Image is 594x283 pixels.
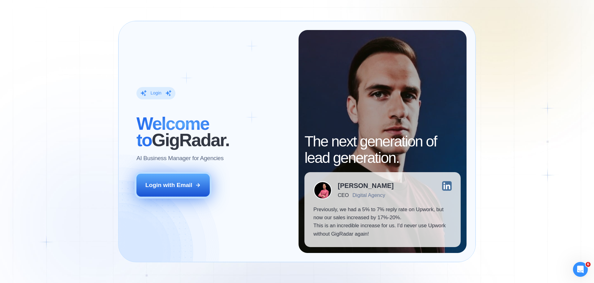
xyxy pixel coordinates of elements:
span: 6 [586,262,591,267]
div: Login with Email [145,181,192,189]
div: Digital Agency [352,192,385,198]
button: Login with Email [136,174,210,197]
span: Welcome to [136,114,209,150]
div: [PERSON_NAME] [338,182,394,189]
div: CEO [338,192,349,198]
p: AI Business Manager for Agencies [136,154,224,162]
p: Previously, we had a 5% to 7% reply rate on Upwork, but now our sales increased by 17%-20%. This ... [313,206,452,238]
iframe: Intercom live chat [573,262,588,277]
div: Login [150,90,161,96]
h2: The next generation of lead generation. [304,133,461,166]
h2: ‍ GigRadar. [136,115,290,148]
